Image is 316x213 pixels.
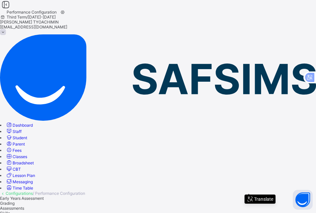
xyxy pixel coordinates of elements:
span: Messaging [13,179,33,184]
a: Staff [6,129,22,134]
span: Dashboard [13,123,33,128]
span: Classes [13,154,27,159]
a: Parent [6,142,25,147]
span: CBT [13,167,21,172]
a: Messaging [6,179,33,184]
span: Broadsheet [13,160,34,165]
span: Student [13,135,27,140]
a: Time Table [6,186,33,191]
a: Dashboard [6,123,33,128]
span: Parent [13,142,25,147]
button: Open asap [293,190,313,210]
span: Performance Configuration [7,10,57,15]
span: Fees [13,148,22,153]
a: Classes [6,154,27,159]
span: / Performance Configuration [33,191,85,196]
a: Broadsheet [6,160,34,165]
a: CBT [6,167,21,172]
a: Configurations [6,191,33,196]
span: Time Table [13,186,33,191]
span: Lesson Plan [13,173,35,178]
a: Fees [6,148,22,153]
a: Lesson Plan [6,173,35,178]
span: Staff [13,129,22,134]
a: Student [6,135,27,140]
